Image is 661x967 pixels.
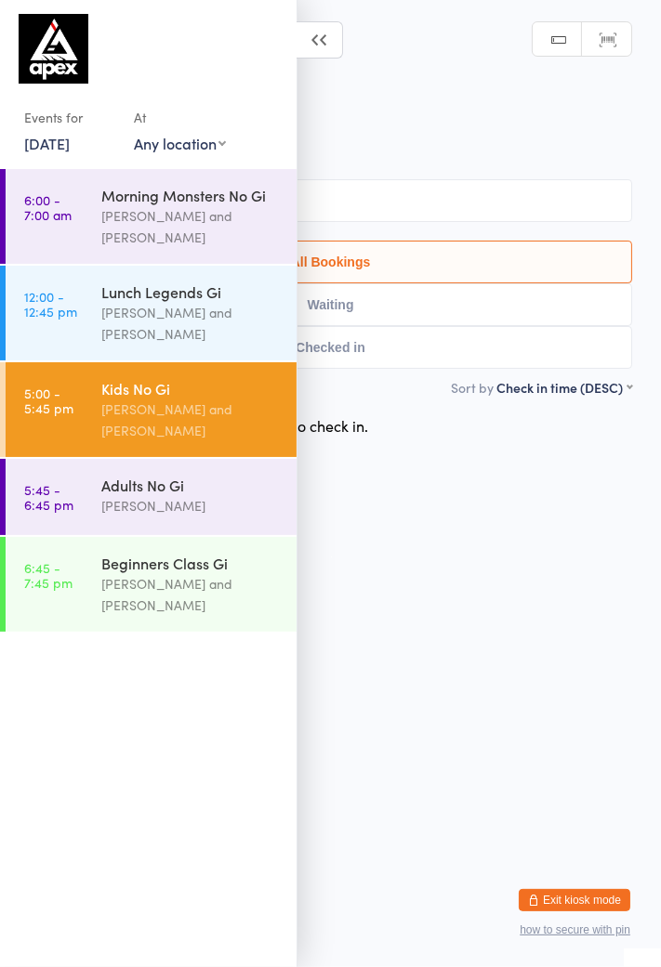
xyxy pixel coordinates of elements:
[29,98,603,116] span: [DATE] 5:00pm
[451,378,494,397] label: Sort by
[520,923,630,936] button: how to secure with pin
[29,241,632,283] button: All Bookings
[29,283,632,326] button: Waiting
[134,102,226,133] div: At
[29,179,632,222] input: Search
[101,378,281,399] div: Kids No Gi
[29,326,632,369] button: Checked in
[24,102,115,133] div: Events for
[24,482,73,512] time: 5:45 - 6:45 pm
[24,560,73,590] time: 6:45 - 7:45 pm
[101,475,281,495] div: Adults No Gi
[29,116,603,135] span: [PERSON_NAME] and [PERSON_NAME]
[519,889,630,911] button: Exit kiosk mode
[6,537,297,632] a: 6:45 -7:45 pmBeginners Class Gi[PERSON_NAME] and [PERSON_NAME]
[101,281,281,302] div: Lunch Legends Gi
[19,14,88,84] img: Apex BJJ
[134,133,226,153] div: Any location
[29,58,632,88] h2: Kids No Gi Check-in
[496,378,632,397] div: Check in time (DESC)
[6,266,297,360] a: 12:00 -12:45 pmLunch Legends Gi[PERSON_NAME] and [PERSON_NAME]
[24,133,70,153] a: [DATE]
[101,205,281,248] div: [PERSON_NAME] and [PERSON_NAME]
[101,185,281,205] div: Morning Monsters No Gi
[6,169,297,264] a: 6:00 -7:00 amMorning Monsters No Gi[PERSON_NAME] and [PERSON_NAME]
[6,459,297,535] a: 5:45 -6:45 pmAdults No Gi[PERSON_NAME]
[29,135,632,153] span: Mat 1
[24,385,73,415] time: 5:00 - 5:45 pm
[24,289,77,319] time: 12:00 - 12:45 pm
[101,399,281,441] div: [PERSON_NAME] and [PERSON_NAME]
[101,302,281,345] div: [PERSON_NAME] and [PERSON_NAME]
[24,192,72,222] time: 6:00 - 7:00 am
[101,495,281,516] div: [PERSON_NAME]
[101,573,281,616] div: [PERSON_NAME] and [PERSON_NAME]
[6,362,297,457] a: 5:00 -5:45 pmKids No Gi[PERSON_NAME] and [PERSON_NAME]
[101,553,281,573] div: Beginners Class Gi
